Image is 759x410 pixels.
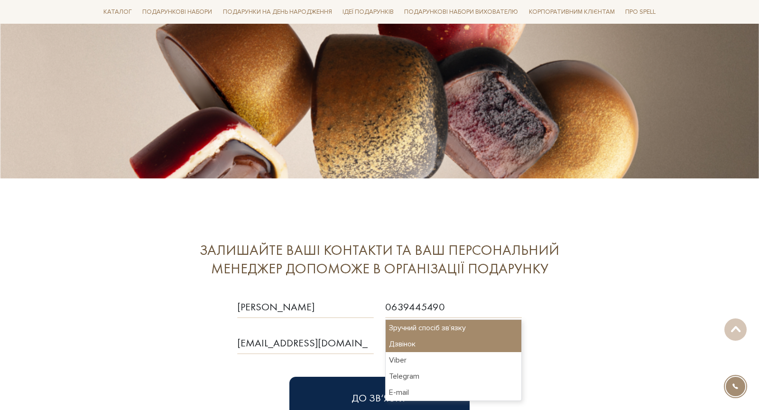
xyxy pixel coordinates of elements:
a: Подарунки на День народження [219,5,336,19]
a: Ідеї подарунків [339,5,398,19]
a: Корпоративним клієнтам [525,4,619,20]
div: Зручний спосіб зв’язку [386,320,521,336]
div: Viber [386,352,521,368]
a: Про Spell [621,5,659,19]
div: Telegram [386,368,521,384]
input: Телефон [385,296,522,318]
a: Каталог [100,5,136,19]
a: Подарункові набори вихователю [400,4,522,20]
div: Дзвінок [386,336,521,352]
a: Подарункові набори [139,5,216,19]
input: Email [237,332,374,354]
div: Залишайте ваші контакти та ваш персональний менеджер допоможе в організації подарунку [161,241,598,278]
div: E-mail [386,384,521,401]
input: Ім’я [237,296,374,318]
